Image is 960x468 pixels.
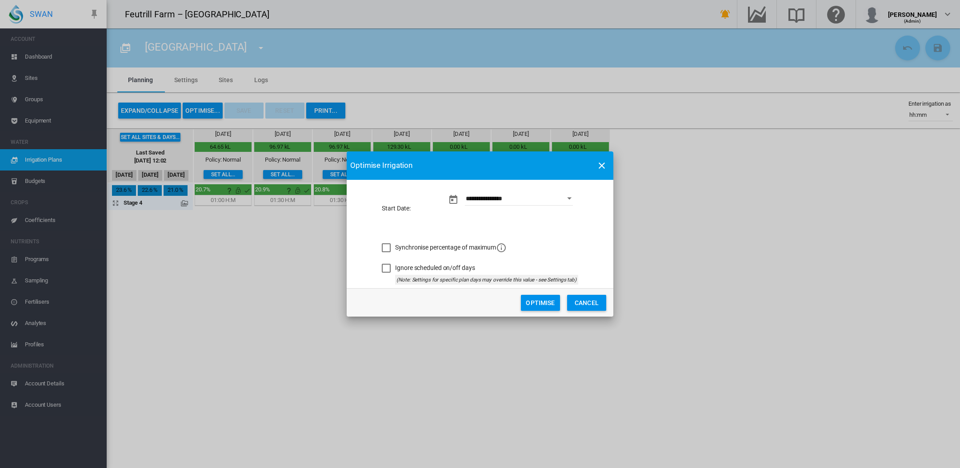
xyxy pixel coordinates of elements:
span: Synchronise percentage of maximum [395,244,507,251]
span: Optimise Irrigation [350,160,412,171]
button: Open calendar [561,190,577,206]
div: Ignore scheduled on/off days [395,264,475,273]
button: md-calendar [444,191,462,209]
md-checkbox: Ignore scheduled on/off days [382,264,475,273]
button: Cancel [567,295,606,311]
md-dialog: Start Date: ... [347,151,613,317]
md-icon: icon-information-outline [496,242,507,253]
button: Optimise [521,295,560,311]
md-checkbox: Synchronise percentage of maximum [382,242,507,253]
label: Start Date: [382,204,440,213]
button: icon-close [593,157,611,175]
div: (Note: Settings for specific plan days may override this value - see Settings tab) [395,275,578,285]
md-icon: icon-close [596,160,607,171]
